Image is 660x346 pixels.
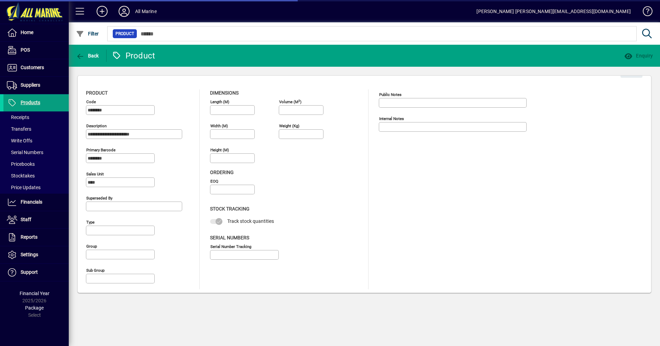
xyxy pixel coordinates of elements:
[210,170,234,175] span: Ordering
[91,5,113,18] button: Add
[21,269,38,275] span: Support
[7,161,35,167] span: Pricebooks
[86,220,95,225] mat-label: Type
[20,291,49,296] span: Financial Year
[21,82,40,88] span: Suppliers
[279,99,301,104] mat-label: Volume (m )
[476,6,631,17] div: [PERSON_NAME] [PERSON_NAME][EMAIL_ADDRESS][DOMAIN_NAME]
[25,305,44,311] span: Package
[86,123,107,128] mat-label: Description
[3,111,69,123] a: Receipts
[21,252,38,257] span: Settings
[3,194,69,211] a: Financials
[135,6,157,17] div: All Marine
[86,196,112,201] mat-label: Superseded by
[21,199,42,205] span: Financials
[3,42,69,59] a: POS
[21,30,33,35] span: Home
[76,53,99,58] span: Back
[86,244,97,249] mat-label: Group
[69,50,107,62] app-page-header-button: Back
[113,5,135,18] button: Profile
[7,150,43,155] span: Serial Numbers
[7,173,35,179] span: Stocktakes
[298,99,300,102] sup: 3
[3,211,69,228] a: Staff
[3,24,69,41] a: Home
[3,182,69,193] a: Price Updates
[379,92,401,97] mat-label: Public Notes
[210,179,218,184] mat-label: EOQ
[210,244,251,249] mat-label: Serial Number tracking
[7,185,41,190] span: Price Updates
[210,235,249,240] span: Serial Numbers
[7,138,32,143] span: Write Offs
[210,206,250,212] span: Stock Tracking
[86,268,104,273] mat-label: Sub group
[3,264,69,281] a: Support
[638,1,651,24] a: Knowledge Base
[210,148,229,152] mat-label: Height (m)
[3,170,69,182] a: Stocktakes
[3,77,69,94] a: Suppliers
[210,123,228,128] mat-label: Width (m)
[3,147,69,158] a: Serial Numbers
[21,65,44,70] span: Customers
[227,218,274,224] span: Track stock quantities
[21,47,30,53] span: POS
[21,100,40,105] span: Products
[210,99,229,104] mat-label: Length (m)
[76,31,99,36] span: Filter
[86,99,96,104] mat-label: Code
[379,116,404,121] mat-label: Internal Notes
[3,123,69,135] a: Transfers
[21,217,31,222] span: Staff
[86,148,115,152] mat-label: Primary barcode
[7,126,31,132] span: Transfers
[620,65,642,78] button: Edit
[210,90,239,96] span: Dimensions
[74,28,101,40] button: Filter
[3,229,69,246] a: Reports
[3,59,69,76] a: Customers
[74,50,101,62] button: Back
[112,50,155,61] div: Product
[3,158,69,170] a: Pricebooks
[115,30,134,37] span: Product
[21,234,37,240] span: Reports
[3,246,69,263] a: Settings
[3,135,69,147] a: Write Offs
[86,90,108,96] span: Product
[279,123,299,128] mat-label: Weight (Kg)
[7,115,29,120] span: Receipts
[86,172,104,176] mat-label: Sales unit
